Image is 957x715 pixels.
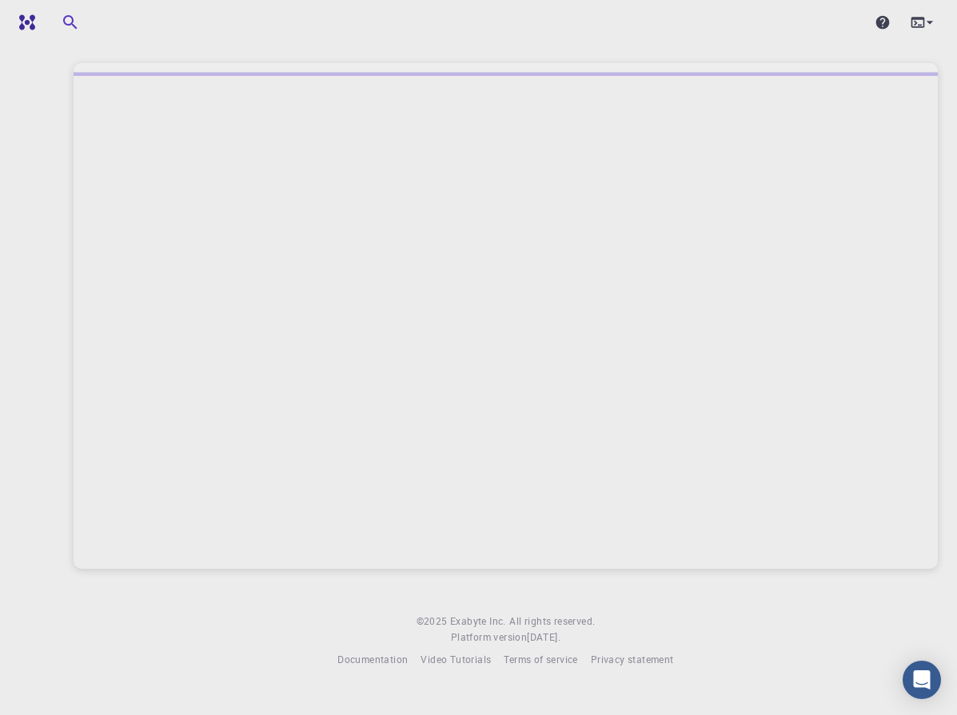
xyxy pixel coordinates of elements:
span: All rights reserved. [509,614,595,630]
span: Exabyte Inc. [450,614,506,627]
img: logo [13,14,35,30]
span: Video Tutorials [421,653,491,665]
a: Terms of service [504,652,577,668]
a: Exabyte Inc. [450,614,506,630]
span: Documentation [337,653,408,665]
span: Privacy statement [591,653,674,665]
span: Terms of service [504,653,577,665]
a: Privacy statement [591,652,674,668]
span: [DATE] . [527,630,560,643]
a: Video Tutorials [421,652,491,668]
a: [DATE]. [527,630,560,645]
a: Documentation [337,652,408,668]
div: Open Intercom Messenger [903,661,941,699]
span: Platform version [451,630,527,645]
span: © 2025 [417,614,450,630]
